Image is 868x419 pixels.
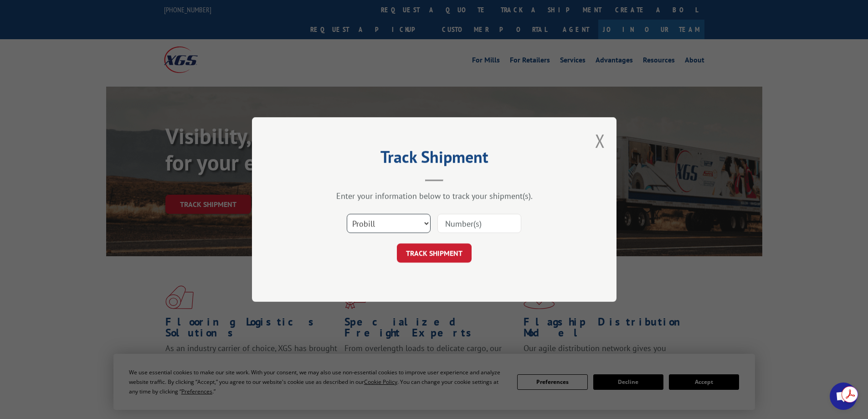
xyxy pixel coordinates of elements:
[437,214,521,233] input: Number(s)
[595,129,605,153] button: Close modal
[830,383,857,410] div: Open chat
[397,243,472,263] button: TRACK SHIPMENT
[298,150,571,168] h2: Track Shipment
[298,191,571,201] div: Enter your information below to track your shipment(s).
